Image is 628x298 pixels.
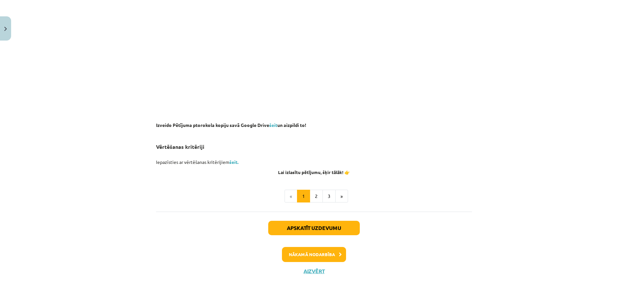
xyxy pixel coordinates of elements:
[156,122,306,128] strong: Izveido Pētījuma ptorokola kopiju savā Google Drive un aizpildi to!
[310,190,323,203] button: 2
[156,190,472,203] nav: Page navigation example
[4,27,7,31] img: icon-close-lesson-0947bae3869378f0d4975bcd49f059093ad1ed9edebbc8119c70593378902aed.svg
[156,159,472,166] p: Iepazīsties ar vērtēšanas kritērijiem
[229,159,238,165] a: šeit.
[297,190,310,203] button: 1
[323,190,336,203] button: 3
[302,268,326,274] button: Aizvērt
[156,143,204,150] b: Vērtēšanas kritēriji
[268,221,360,235] button: Apskatīt uzdevumu
[278,169,350,175] strong: Lai izlasītu pētījumu, šķir tālāk! 👉
[335,190,348,203] button: »
[282,247,346,262] button: Nākamā nodarbība
[269,122,277,128] a: šeit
